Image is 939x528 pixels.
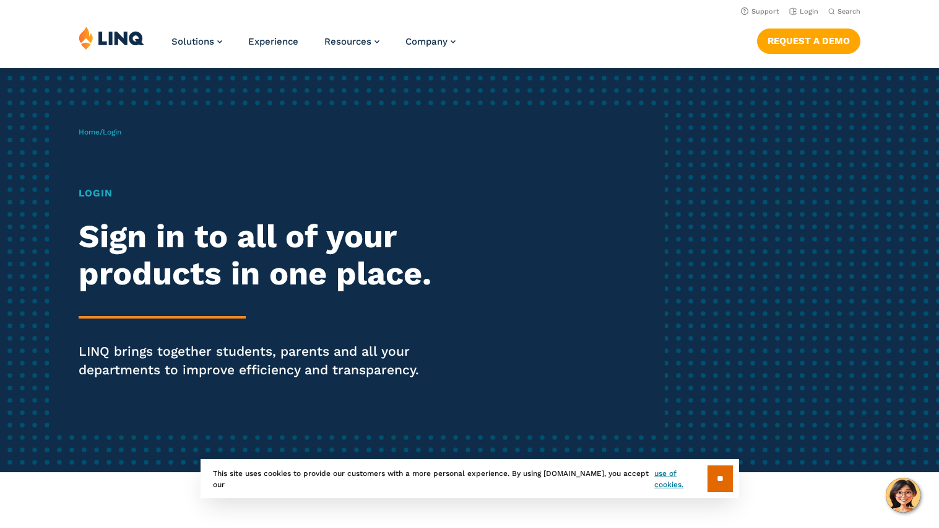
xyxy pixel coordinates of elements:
[757,29,860,53] a: Request a Demo
[79,342,440,379] p: LINQ brings together students, parents and all your departments to improve efficiency and transpa...
[79,128,100,136] a: Home
[741,7,779,15] a: Support
[654,468,707,490] a: use of cookies.
[405,36,456,47] a: Company
[201,459,739,498] div: This site uses cookies to provide our customers with a more personal experience. By using [DOMAIN...
[171,36,214,47] span: Solutions
[886,478,920,513] button: Hello, have a question? Let’s chat.
[324,36,371,47] span: Resources
[405,36,448,47] span: Company
[79,128,121,136] span: /
[837,7,860,15] span: Search
[171,26,456,67] nav: Primary Navigation
[757,26,860,53] nav: Button Navigation
[79,186,440,201] h1: Login
[103,128,121,136] span: Login
[171,36,222,47] a: Solutions
[828,7,860,16] button: Open Search Bar
[79,218,440,293] h2: Sign in to all of your products in one place.
[324,36,379,47] a: Resources
[789,7,818,15] a: Login
[248,36,298,47] a: Experience
[79,26,144,50] img: LINQ | K‑12 Software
